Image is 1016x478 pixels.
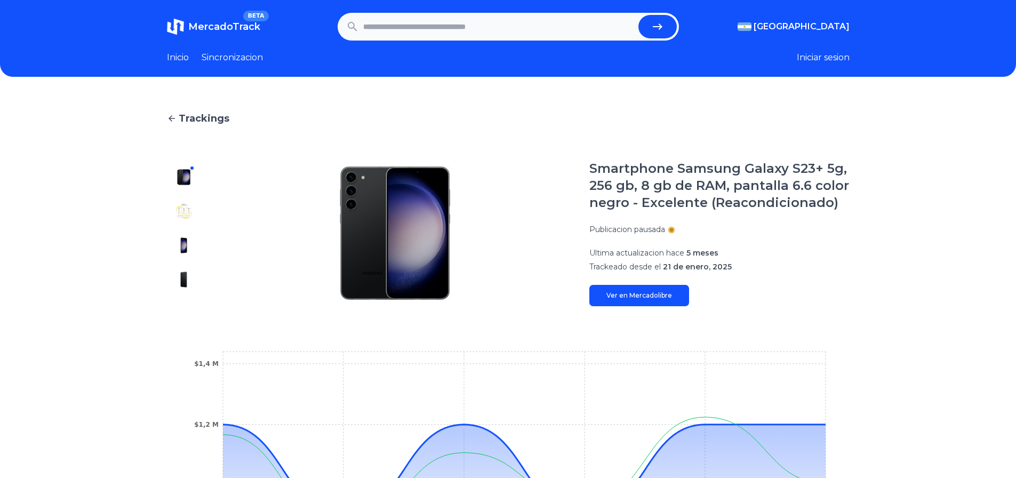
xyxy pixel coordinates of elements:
[738,20,850,33] button: [GEOGRAPHIC_DATA]
[179,111,229,126] span: Trackings
[202,51,263,64] a: Sincronizacion
[175,271,193,288] img: Smartphone Samsung Galaxy S23+ 5g, 256 gb, 8 gb de RAM, pantalla 6.6 color negro - Excelente (Rea...
[194,360,219,368] tspan: $1,4 M
[589,262,661,272] span: Trackeado desde el
[589,285,689,306] a: Ver en Mercadolibre
[167,111,850,126] a: Trackings
[589,224,665,235] p: Publicacion pausada
[194,421,219,428] tspan: $1,2 M
[589,160,850,211] h1: Smartphone Samsung Galaxy S23+ 5g, 256 gb, 8 gb de RAM, pantalla 6.6 color negro - Excelente (Rea...
[175,169,193,186] img: Smartphone Samsung Galaxy S23+ 5g, 256 gb, 8 gb de RAM, pantalla 6.6 color negro - Excelente (Rea...
[243,11,268,21] span: BETA
[167,18,184,35] img: MercadoTrack
[663,262,732,272] span: 21 de enero, 2025
[175,203,193,220] img: Smartphone Samsung Galaxy S23+ 5g, 256 gb, 8 gb de RAM, pantalla 6.6 color negro - Excelente (Rea...
[167,18,260,35] a: MercadoTrackBETA
[797,51,850,64] button: Iniciar sesion
[175,237,193,254] img: Smartphone Samsung Galaxy S23+ 5g, 256 gb, 8 gb de RAM, pantalla 6.6 color negro - Excelente (Rea...
[167,51,189,64] a: Inicio
[222,160,568,306] img: Smartphone Samsung Galaxy S23+ 5g, 256 gb, 8 gb de RAM, pantalla 6.6 color negro - Excelente (Rea...
[686,248,718,258] span: 5 meses
[188,21,260,33] span: MercadoTrack
[738,22,751,31] img: Argentina
[589,248,684,258] span: Ultima actualizacion hace
[754,20,850,33] span: [GEOGRAPHIC_DATA]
